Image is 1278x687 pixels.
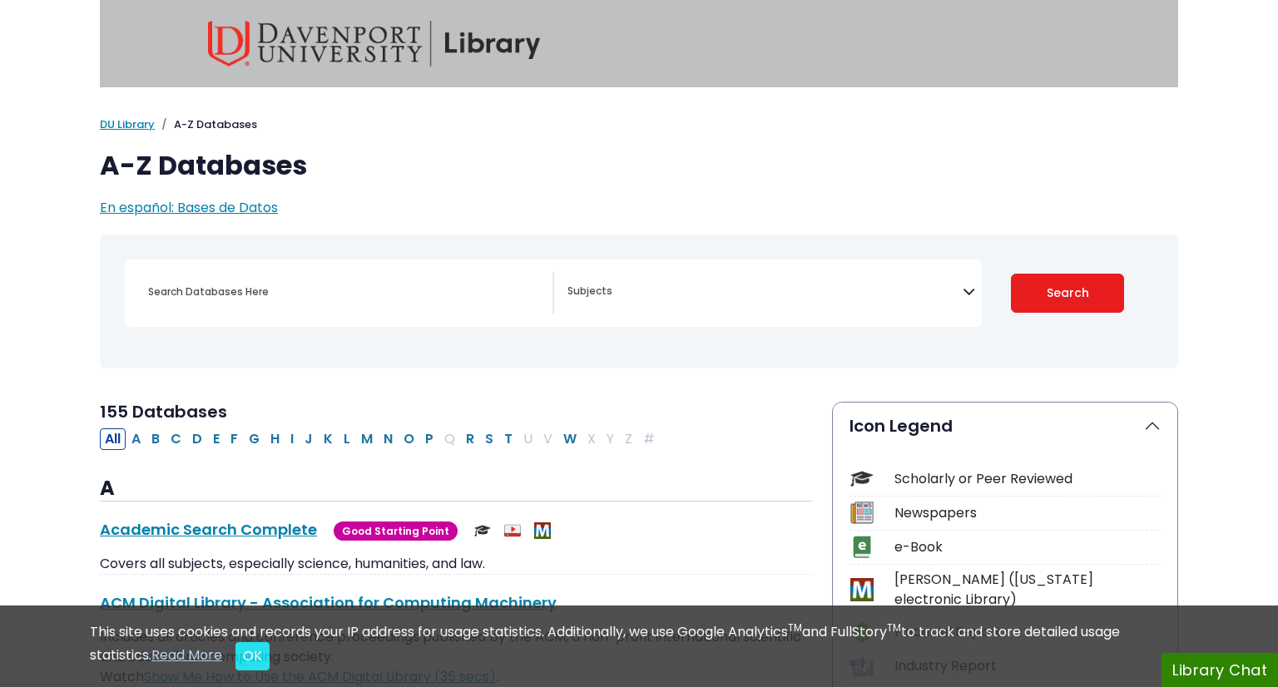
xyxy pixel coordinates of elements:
[499,428,518,450] button: Filter Results T
[1011,274,1125,313] button: Submit for Search Results
[90,622,1188,670] div: This site uses cookies and records your IP address for usage statistics. Additionally, we use Goo...
[100,477,812,502] h3: A
[100,116,1178,133] nav: breadcrumb
[265,428,285,450] button: Filter Results H
[100,428,126,450] button: All
[100,428,661,447] div: Alpha-list to filter by first letter of database name
[100,235,1178,368] nav: Search filters
[100,198,278,217] a: En español: Bases de Datos
[300,428,318,450] button: Filter Results J
[461,428,479,450] button: Filter Results R
[788,620,802,635] sup: TM
[146,428,165,450] button: Filter Results B
[474,522,491,539] img: Scholarly or Peer Reviewed
[319,428,338,450] button: Filter Results K
[356,428,378,450] button: Filter Results M
[208,428,225,450] button: Filter Results E
[558,428,582,450] button: Filter Results W
[285,428,299,450] button: Filter Results I
[100,519,317,540] a: Academic Search Complete
[244,428,265,450] button: Filter Results G
[151,645,222,665] a: Read More
[887,620,901,635] sup: TM
[850,536,873,558] img: Icon e-Book
[833,403,1177,449] button: Icon Legend
[504,522,521,539] img: Audio & Video
[235,642,270,670] button: Close
[166,428,186,450] button: Filter Results C
[225,428,243,450] button: Filter Results F
[399,428,419,450] button: Filter Results O
[100,400,227,423] span: 155 Databases
[420,428,438,450] button: Filter Results P
[208,21,541,67] img: Davenport University Library
[894,570,1161,610] div: [PERSON_NAME] ([US_STATE] electronic Library)
[480,428,498,450] button: Filter Results S
[138,279,552,304] input: Search database by title or keyword
[567,286,963,299] textarea: Search
[379,428,398,450] button: Filter Results N
[100,592,557,613] a: ACM Digital Library - Association for Computing Machinery
[1162,653,1278,687] button: Library Chat
[894,469,1161,489] div: Scholarly or Peer Reviewed
[155,116,257,133] li: A-Z Databases
[100,554,812,574] p: Covers all subjects, especially science, humanities, and law.
[100,116,155,132] a: DU Library
[894,503,1161,523] div: Newspapers
[334,521,458,541] span: Good Starting Point
[187,428,207,450] button: Filter Results D
[850,578,873,601] img: Icon MeL (Michigan electronic Library)
[126,428,146,450] button: Filter Results A
[100,150,1178,181] h1: A-Z Databases
[534,522,551,539] img: MeL (Michigan electronic Library)
[339,428,355,450] button: Filter Results L
[894,537,1161,557] div: e-Book
[850,467,873,490] img: Icon Scholarly or Peer Reviewed
[850,502,873,524] img: Icon Newspapers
